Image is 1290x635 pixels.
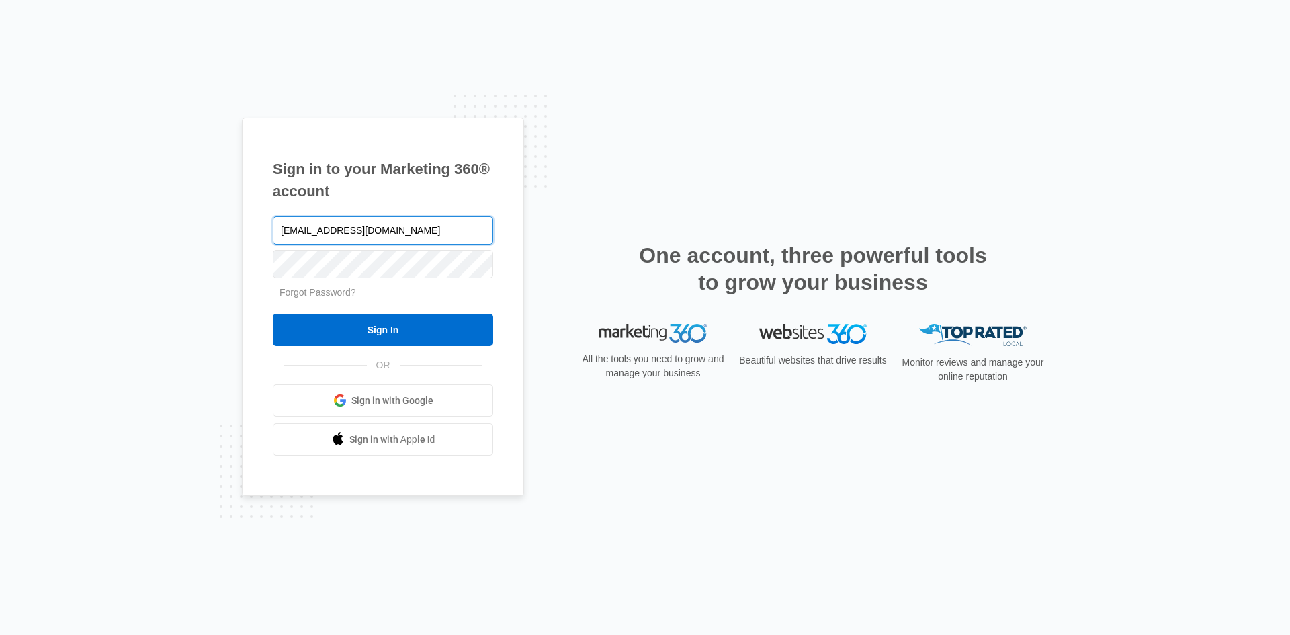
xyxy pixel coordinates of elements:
input: Sign In [273,314,493,346]
img: Websites 360 [759,324,867,343]
h1: Sign in to your Marketing 360® account [273,158,493,202]
span: Sign in with Google [351,394,433,408]
img: Top Rated Local [919,324,1027,346]
a: Sign in with Google [273,384,493,417]
input: Email [273,216,493,245]
h2: One account, three powerful tools to grow your business [635,242,991,296]
p: Beautiful websites that drive results [738,353,888,368]
p: All the tools you need to grow and manage your business [578,352,728,380]
img: Marketing 360 [599,324,707,343]
p: Monitor reviews and manage your online reputation [898,355,1048,384]
span: OR [367,358,400,372]
a: Sign in with Apple Id [273,423,493,456]
a: Forgot Password? [279,287,356,298]
span: Sign in with Apple Id [349,433,435,447]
